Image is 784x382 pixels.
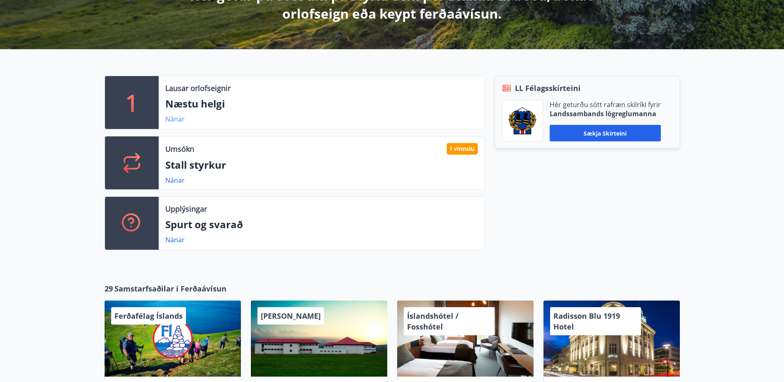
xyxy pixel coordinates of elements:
[114,311,183,321] span: Ferðafélag Íslands
[165,97,478,111] p: Næstu helgi
[261,311,321,321] span: [PERSON_NAME]
[508,107,536,134] img: 1cqKbADZNYZ4wXUG0EC2JmCwhQh0Y6EN22Kw4FTY.png
[125,87,138,118] p: 1
[447,143,478,155] div: Í vinnslu
[165,235,185,244] a: Nánar
[165,176,185,185] a: Nánar
[550,125,661,141] button: Sækja skírteini
[407,311,458,332] span: Íslandshótel / Fosshótel
[165,217,478,232] p: Spurt og svarað
[165,115,185,124] a: Nánar
[550,109,661,118] p: Landssambands lögreglumanna
[553,311,620,332] span: Radisson Blu 1919 Hotel
[165,203,207,214] p: Upplýsingar
[550,100,661,109] p: Hér geturðu sótt rafræn skilríki fyrir
[165,158,478,172] p: Stall styrkur
[165,83,231,93] p: Lausar orlofseignir
[165,143,194,154] p: Umsókn
[515,83,581,93] span: LL Félagsskírteini
[114,283,226,294] span: Samstarfsaðilar í Ferðaávísun
[105,283,113,294] span: 29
